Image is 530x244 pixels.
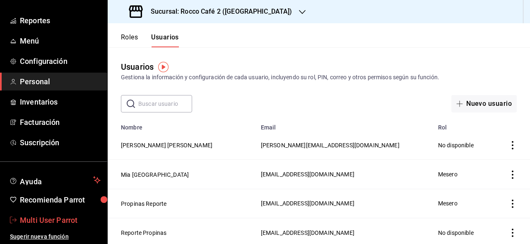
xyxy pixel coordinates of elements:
div: navigation tabs [121,33,179,47]
th: Nombre [108,119,256,131]
h3: Sucursal: Rocco Café 2 ([GEOGRAPHIC_DATA]) [144,7,292,17]
span: Configuración [20,56,101,67]
button: actions [508,200,517,208]
div: Usuarios [121,61,154,73]
span: [EMAIL_ADDRESS][DOMAIN_NAME] [261,229,354,236]
span: Reportes [20,15,101,26]
span: Suscripción [20,137,101,148]
span: Ayuda [20,175,90,185]
button: Roles [121,33,138,47]
span: Personal [20,76,101,87]
button: actions [508,229,517,237]
button: Mia [GEOGRAPHIC_DATA] [121,171,189,179]
span: Recomienda Parrot [20,194,101,205]
span: Facturación [20,117,101,128]
td: No disponible [433,131,494,160]
button: actions [508,171,517,179]
span: [EMAIL_ADDRESS][DOMAIN_NAME] [261,200,354,207]
span: Sugerir nueva función [10,232,101,241]
th: Email [256,119,433,131]
span: Menú [20,35,101,46]
button: Usuarios [151,33,179,47]
th: Rol [433,119,494,131]
button: [PERSON_NAME] [PERSON_NAME] [121,141,212,149]
button: Reporte Propinas [121,229,166,237]
span: Inventarios [20,96,101,107]
button: actions [508,141,517,149]
img: Tooltip marker [158,62,169,72]
button: Propinas Reporte [121,200,166,208]
span: Multi User Parrot [20,215,101,226]
div: Gestiona la información y configuración de cada usuario, incluyendo su rol, PIN, correo y otros p... [121,73,517,82]
span: Mesero [438,171,458,178]
span: [EMAIL_ADDRESS][DOMAIN_NAME] [261,171,354,178]
input: Buscar usuario [138,95,192,112]
span: [PERSON_NAME][EMAIL_ADDRESS][DOMAIN_NAME] [261,142,400,149]
span: Mesero [438,200,458,207]
button: Nuevo usuario [451,95,517,112]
